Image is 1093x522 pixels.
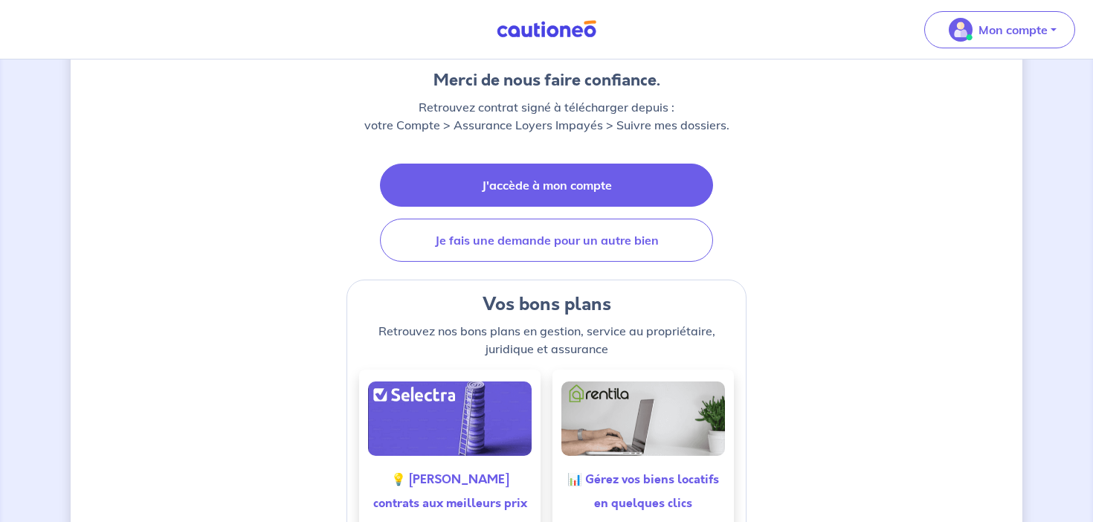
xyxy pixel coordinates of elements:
button: illu_account_valid_menu.svgMon compte [924,11,1075,48]
p: Mon compte [978,21,1048,39]
img: Cautioneo [491,20,602,39]
img: good-deals-rentila.alt [561,381,724,456]
p: Retrouvez nos bons plans en gestion, service au propriétaire, juridique et assurance [359,322,734,358]
a: J'accède à mon compte [380,164,713,207]
img: good-deals-selectra.alt [368,381,531,456]
h5: 💡 [PERSON_NAME] contrats aux meilleurs prix [371,468,529,515]
h4: Vos bons plans [359,292,734,316]
h5: 📊 Gérez vos biens locatifs en quelques clics [564,468,722,515]
img: illu_account_valid_menu.svg [949,18,973,42]
p: Retrouvez contrat signé à télécharger depuis : votre Compte > Assurance Loyers Impayés > Suivre m... [364,98,729,134]
h3: Merci de nous faire confiance. [364,68,729,92]
a: Je fais une demande pour un autre bien [380,219,713,262]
